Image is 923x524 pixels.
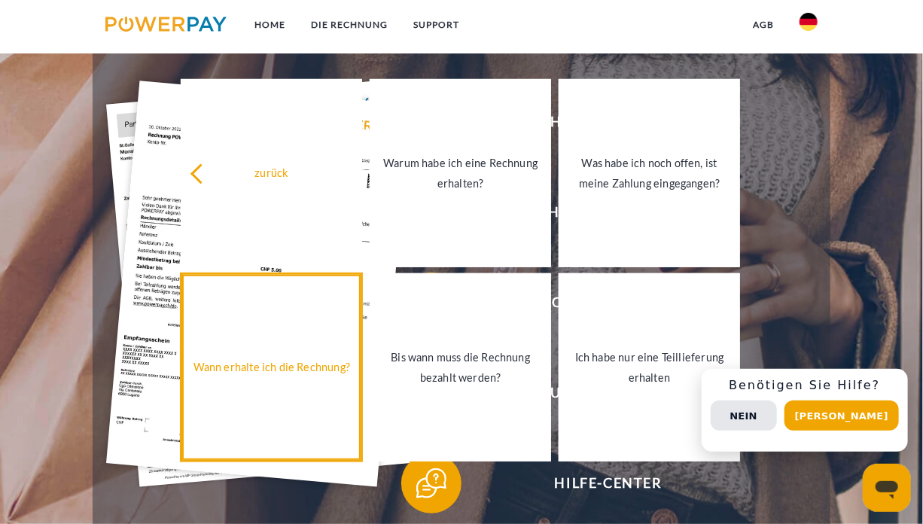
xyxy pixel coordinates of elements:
img: qb_help.svg [413,465,450,502]
button: Nein [711,401,777,431]
iframe: Schaltfläche zum Öffnen des Messaging-Fensters [863,464,911,512]
div: Warum habe ich eine Rechnung erhalten? [379,153,542,193]
img: de [800,13,818,31]
span: Hilfe-Center [424,453,793,513]
a: Was habe ich noch offen, ist meine Zahlung eingegangen? [559,79,740,267]
div: Wann erhalte ich die Rechnung? [190,357,353,377]
div: Bis wann muss die Rechnung bezahlt werden? [379,347,542,388]
a: DIE RECHNUNG [299,11,401,38]
div: zurück [190,163,353,184]
a: SUPPORT [401,11,473,38]
button: Hilfe-Center [401,453,793,513]
a: agb [740,11,787,38]
button: [PERSON_NAME] [784,401,899,431]
div: Was habe ich noch offen, ist meine Zahlung eingegangen? [568,153,731,193]
div: Schnellhilfe [702,369,908,452]
h3: Benötigen Sie Hilfe? [711,378,899,393]
a: Home [242,11,299,38]
div: Ich habe nur eine Teillieferung erhalten [568,347,731,388]
img: logo-powerpay.svg [105,17,227,32]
